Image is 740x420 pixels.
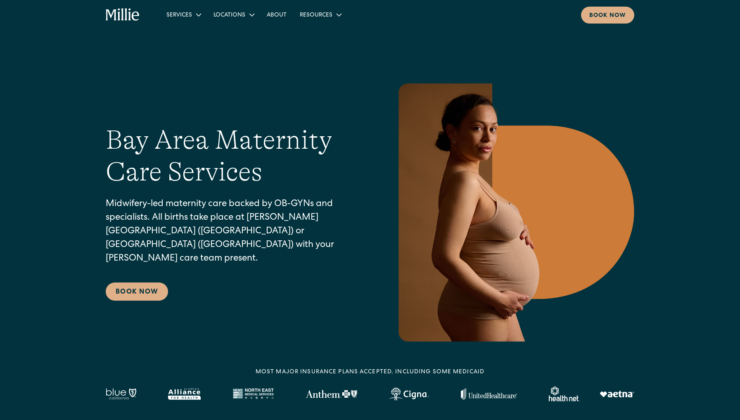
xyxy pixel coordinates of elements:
a: Book Now [106,282,168,301]
img: Blue California logo [106,388,136,400]
img: Healthnet logo [549,387,580,401]
a: About [260,8,293,21]
p: Midwifery-led maternity care backed by OB-GYNs and specialists. All births take place at [PERSON_... [106,198,360,266]
img: Anthem Logo [306,390,357,398]
div: Services [160,8,207,21]
div: MOST MAJOR INSURANCE PLANS ACCEPTED, INCLUDING some MEDICAID [256,368,484,377]
img: North East Medical Services logo [232,388,274,400]
div: Locations [213,11,245,20]
div: Resources [293,8,347,21]
div: Services [166,11,192,20]
h1: Bay Area Maternity Care Services [106,124,360,188]
img: Aetna logo [600,391,634,397]
img: Cigna logo [389,387,429,401]
img: United Healthcare logo [461,388,517,400]
a: home [106,8,140,21]
img: Pregnant woman in neutral underwear holding her belly, standing in profile against a warm-toned g... [393,83,634,342]
div: Resources [300,11,332,20]
img: Alameda Alliance logo [168,388,201,400]
div: Book now [589,12,626,20]
div: Locations [207,8,260,21]
a: Book now [581,7,634,24]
